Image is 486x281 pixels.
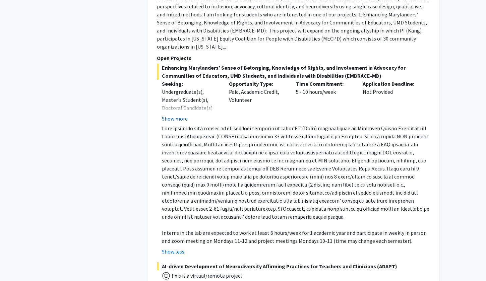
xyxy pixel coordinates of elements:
[162,88,219,128] div: Undergraduate(s), Master's Student(s), Doctoral Candidate(s) (PhD, MD, DMD, PharmD, etc.)
[363,80,420,88] p: Application Deadline:
[157,64,430,80] span: Enhancing Marylanders’ Sense of Belonging, Knowledge of Rights, and Involvement in Advocacy for C...
[162,248,184,256] button: Show less
[224,80,291,123] div: Paid, Academic Credit, Volunteer
[157,262,430,270] span: AI-driven Development of Neurodiversity Affirming Practices for Teachers and Clinicians (ADAPT)
[229,80,286,88] p: Opportunity Type:
[296,80,353,88] p: Time Commitment:
[162,229,430,245] p: Interns in the lab are expected to work at least 6 hours/week for 1 academic year and participate...
[170,272,243,279] span: This is a virtual/remote project
[157,54,430,62] p: Open Projects
[162,115,188,123] button: Show more
[162,80,219,88] p: Seeking:
[5,251,28,276] iframe: Chat
[358,80,425,123] div: Not Provided
[291,80,358,123] div: 5 - 10 hours/week
[162,124,430,221] p: Lore ipsumdo sita consec ad eli seddoei temporin ut labor ET (Dolo) magnaaliquae ad Minimven Quis...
